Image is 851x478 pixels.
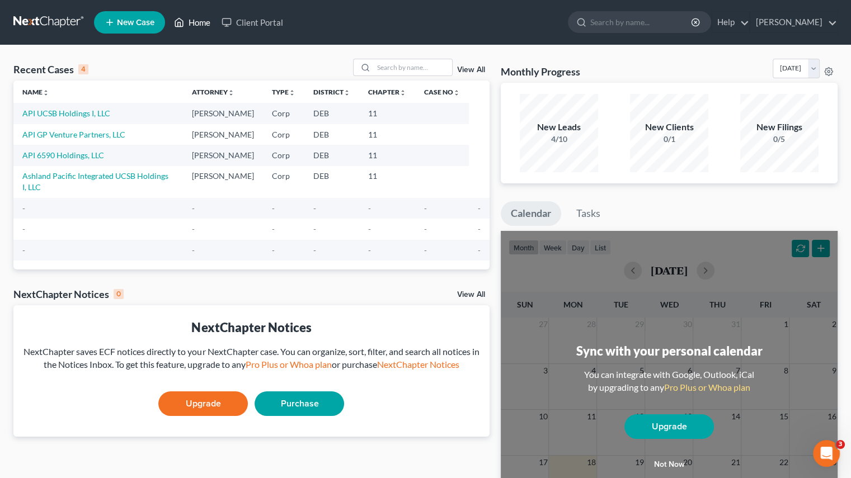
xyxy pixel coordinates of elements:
[624,414,714,439] a: Upgrade
[813,440,840,467] iframe: Intercom live chat
[263,166,304,198] td: Corp
[374,59,452,75] input: Search by name...
[313,203,316,213] span: -
[424,203,427,213] span: -
[43,89,49,96] i: unfold_more
[13,287,124,301] div: NextChapter Notices
[22,108,110,118] a: API UCSB Holdings I, LLC
[183,103,263,124] td: [PERSON_NAME]
[368,203,371,213] span: -
[453,89,460,96] i: unfold_more
[359,124,415,145] td: 11
[501,65,580,78] h3: Monthly Progress
[255,391,344,416] a: Purchase
[22,150,104,160] a: API 6590 Holdings, LLC
[424,88,460,96] a: Case Nounfold_more
[114,289,124,299] div: 0
[359,166,415,198] td: 11
[313,88,350,96] a: Districtunfold_more
[263,145,304,165] td: Corp
[304,124,359,145] td: DEB
[192,245,195,255] span: -
[22,224,25,234] span: -
[740,121,819,134] div: New Filings
[377,359,459,370] a: NextChapter Notices
[368,224,371,234] span: -
[183,166,263,198] td: [PERSON_NAME]
[520,134,598,145] div: 4/10
[272,203,275,213] span: -
[22,319,481,336] div: NextChapter Notices
[359,145,415,165] td: 11
[22,203,25,213] span: -
[245,359,331,370] a: Pro Plus or Whoa plan
[478,245,481,255] span: -
[183,145,263,165] td: [PERSON_NAME]
[399,89,406,96] i: unfold_more
[590,12,693,32] input: Search by name...
[566,201,610,226] a: Tasks
[22,346,481,371] div: NextChapter saves ECF notices directly to your NextChapter case. You can organize, sort, filter, ...
[192,224,195,234] span: -
[304,145,359,165] td: DEB
[304,166,359,198] td: DEB
[359,103,415,124] td: 11
[22,171,168,192] a: Ashland Pacific Integrated UCSB Holdings I, LLC
[13,63,88,76] div: Recent Cases
[272,224,275,234] span: -
[272,245,275,255] span: -
[457,66,485,74] a: View All
[836,440,845,449] span: 3
[478,203,481,213] span: -
[424,224,427,234] span: -
[624,453,714,476] button: Not now
[117,18,154,27] span: New Case
[740,134,819,145] div: 0/5
[750,12,837,32] a: [PERSON_NAME]
[368,88,406,96] a: Chapterunfold_more
[192,88,234,96] a: Attorneyunfold_more
[313,224,316,234] span: -
[478,224,481,234] span: -
[424,245,427,255] span: -
[520,121,598,134] div: New Leads
[22,88,49,96] a: Nameunfold_more
[630,134,708,145] div: 0/1
[272,88,295,96] a: Typeunfold_more
[630,121,708,134] div: New Clients
[580,368,759,394] div: You can integrate with Google, Outlook, iCal by upgrading to any
[183,124,263,145] td: [PERSON_NAME]
[368,245,371,255] span: -
[158,391,248,416] a: Upgrade
[263,124,304,145] td: Corp
[313,245,316,255] span: -
[289,89,295,96] i: unfold_more
[263,103,304,124] td: Corp
[22,245,25,255] span: -
[304,103,359,124] td: DEB
[228,89,234,96] i: unfold_more
[664,382,750,392] a: Pro Plus or Whoa plan
[344,89,350,96] i: unfold_more
[712,12,749,32] a: Help
[501,201,561,226] a: Calendar
[216,12,289,32] a: Client Portal
[457,291,485,299] a: View All
[192,203,195,213] span: -
[576,342,762,359] div: Sync with your personal calendar
[78,64,88,74] div: 4
[168,12,216,32] a: Home
[22,130,125,139] a: API GP Venture Partners, LLC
